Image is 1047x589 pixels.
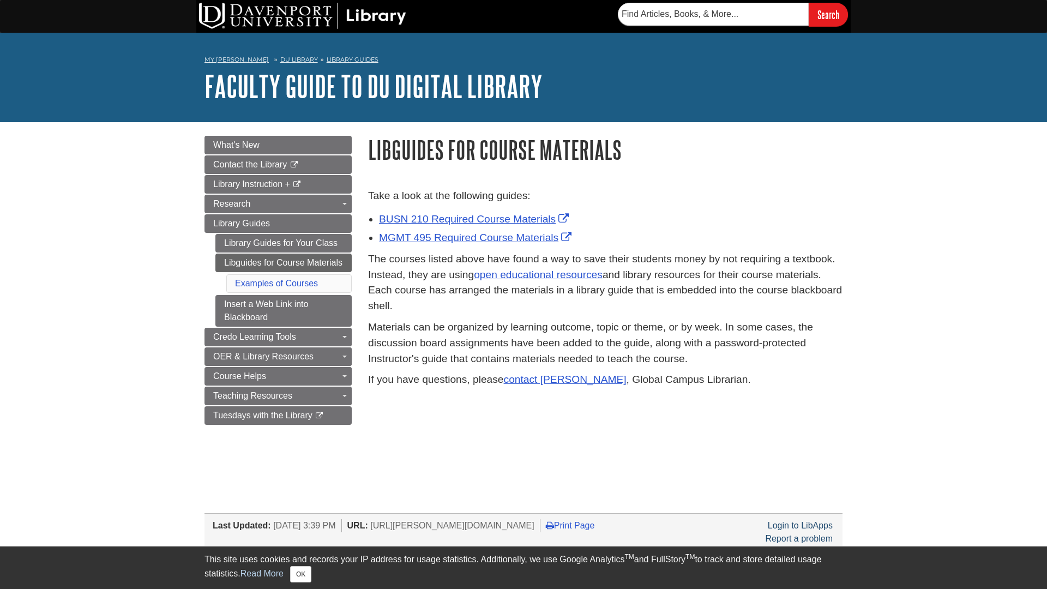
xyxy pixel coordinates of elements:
[368,136,843,164] h1: Libguides for Course Materials
[204,367,352,386] a: Course Helps
[204,347,352,366] a: OER & Library Resources
[204,55,269,64] a: My [PERSON_NAME]
[213,521,271,530] span: Last Updated:
[618,3,809,26] input: Find Articles, Books, & More...
[768,521,833,530] a: Login to LibApps
[204,406,352,425] a: Tuesdays with the Library
[213,140,260,149] span: What's New
[765,534,833,543] a: Report a problem
[368,251,843,314] p: The courses listed above have found a way to save their students money by not requiring a textboo...
[215,254,352,272] a: Libguides for Course Materials
[204,214,352,233] a: Library Guides
[809,3,848,26] input: Search
[368,372,843,388] p: If you have questions, please , Global Campus Librarian.
[213,411,312,420] span: Tuesdays with the Library
[213,332,296,341] span: Credo Learning Tools
[624,553,634,561] sup: TM
[204,387,352,405] a: Teaching Resources
[240,569,284,578] a: Read More
[379,213,571,225] a: Link opens in new window
[347,521,368,530] span: URL:
[213,371,266,381] span: Course Helps
[292,181,302,188] i: This link opens in a new window
[213,352,314,361] span: OER & Library Resources
[368,188,843,204] p: Take a look at the following guides:
[546,521,595,530] a: Print Page
[213,219,270,228] span: Library Guides
[315,412,324,419] i: This link opens in a new window
[215,295,352,327] a: Insert a Web Link into Blackboard
[213,179,290,189] span: Library Instruction +
[204,136,352,425] div: Guide Page Menu
[204,136,352,154] a: What's New
[199,3,406,29] img: DU Library
[370,521,534,530] span: [URL][PERSON_NAME][DOMAIN_NAME]
[474,269,603,280] a: open educational resources
[213,391,292,400] span: Teaching Resources
[618,3,848,26] form: Searches DU Library's articles, books, and more
[204,69,543,103] a: Faculty Guide to DU Digital Library
[204,175,352,194] a: Library Instruction +
[504,374,627,385] a: contact [PERSON_NAME]
[213,160,287,169] span: Contact the Library
[204,195,352,213] a: Research
[290,566,311,582] button: Close
[204,155,352,174] a: Contact the Library
[215,234,352,253] a: Library Guides for Your Class
[204,52,843,70] nav: breadcrumb
[368,320,843,366] p: Materials can be organized by learning outcome, topic or theme, or by week. In some cases, the di...
[290,161,299,169] i: This link opens in a new window
[273,521,335,530] span: [DATE] 3:39 PM
[280,56,318,63] a: DU Library
[379,232,574,243] a: Link opens in new window
[204,553,843,582] div: This site uses cookies and records your IP address for usage statistics. Additionally, we use Goo...
[327,56,378,63] a: Library Guides
[235,279,318,288] a: Examples of Courses
[204,328,352,346] a: Credo Learning Tools
[213,199,250,208] span: Research
[546,521,554,530] i: Print Page
[685,553,695,561] sup: TM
